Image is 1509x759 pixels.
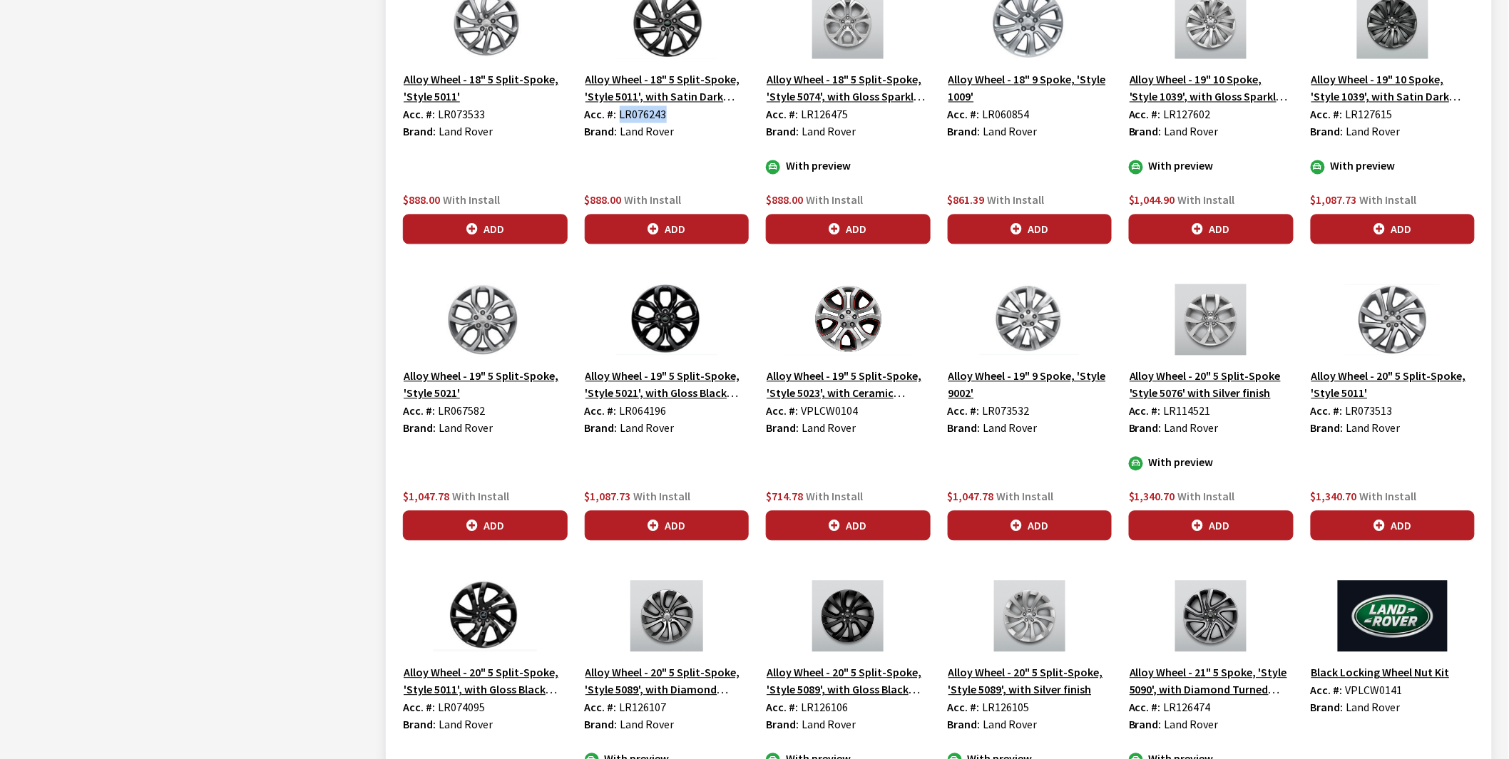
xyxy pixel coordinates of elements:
label: Brand: [766,123,799,140]
img: Image for Alloy Wheel - 20&quot; 5 Split-Spoke, &#39;Style 5011&#39; [1311,284,1475,355]
span: $888.00 [403,192,440,207]
span: LR114521 [1164,403,1211,418]
button: Alloy Wheel - 19" 5 Split-Spoke, 'Style 5023', with Ceramic Polished finish and Red Pinstripe [766,366,931,402]
div: With preview [766,157,931,174]
span: $861.39 [948,192,985,207]
label: Brand: [585,419,618,436]
label: Brand: [948,419,981,436]
button: Alloy Wheel - 20" 5 Split-Spoke, 'Style 5089', with Gloss Black finish [766,663,931,698]
span: Land Rover [620,420,675,435]
span: With Install [1178,489,1235,503]
img: Image for Alloy Wheel - 20&quot; 5 Split-Spoke, &#39;Style 5089&#39;, with Silver finish [948,580,1112,651]
span: $1,087.73 [1311,192,1357,207]
button: Add [766,510,931,540]
button: Alloy Wheel - 18" 9 Spoke, 'Style 1009' [948,70,1112,105]
span: Land Rover [1346,700,1401,714]
button: Alloy Wheel - 19" 10 Spoke, 'Style 1039', with Gloss Sparkle Silver finish [1129,70,1294,105]
span: Land Rover [439,717,493,731]
button: Alloy Wheel - 21" 5 Spoke, 'Style 5090', with Diamond Turned finish [1129,663,1294,698]
img: Image for Alloy Wheel - 20&quot; 5 Split-Spoke, &#39;Style 5011&#39;, with Gloss Black finish [403,580,568,651]
button: Add [585,214,750,244]
span: Land Rover [983,124,1038,138]
label: Brand: [1311,123,1344,140]
img: Image for Alloy Wheel - 19&quot; 5 Split-Spoke, &#39;Style 5021&#39;, with Gloss Black finish [585,284,750,355]
span: $1,047.78 [403,489,449,503]
span: Land Rover [802,420,856,435]
button: Black Locking Wheel Nut Kit [1311,663,1451,681]
span: With Install [634,489,691,503]
label: Acc. #: [585,402,617,419]
label: Brand: [403,419,436,436]
label: Acc. #: [766,402,798,419]
span: Land Rover [1346,124,1401,138]
label: Acc. #: [1129,402,1161,419]
label: Brand: [1311,419,1344,436]
img: Image for Alloy Wheel - 19&quot; 9 Spoke, &#39;Style 9002&#39; [948,284,1112,355]
button: Alloy Wheel - 20" 5 Split-Spoke, 'Style 5089', with Diamond Turned finish [585,663,750,698]
span: LR074095 [438,700,485,714]
img: Image for Alloy Wheel - 21&quot; 5 Spoke, &#39;Style 5090&#39;, with Diamond Turned finish [1129,580,1294,651]
span: Land Rover [983,717,1038,731]
button: Alloy Wheel - 19" 10 Spoke, 'Style 1039', with Satin Dark Grey finish [1311,70,1475,105]
button: Add [1129,510,1294,540]
span: VPLCW0141 [1346,683,1403,697]
span: With Install [1360,489,1417,503]
span: LR067582 [438,403,485,418]
img: Image for Alloy Wheel - 20&quot; 5 Split-Spoke &#39;Style 5076&#39; with Silver finish [1129,284,1294,355]
span: With Install [1360,192,1417,207]
span: Land Rover [439,420,493,435]
span: LR064196 [620,403,667,418]
span: Land Rover [1165,717,1219,731]
img: Image for Alloy Wheel - 20&quot; 5 Split-Spoke, &#39;Style 5089&#39;, with Diamond Turned finish [585,580,750,651]
span: $1,044.90 [1129,192,1175,207]
span: LR076243 [620,107,667,121]
label: Brand: [948,123,981,140]
label: Acc. #: [403,698,435,716]
button: Add [403,510,568,540]
span: Land Rover [802,124,856,138]
span: $1,087.73 [585,489,631,503]
span: Land Rover [620,124,675,138]
span: LR126475 [801,107,848,121]
button: Alloy Wheel - 18" 5 Split-Spoke, 'Style 5011' [403,70,568,105]
span: $888.00 [766,192,803,207]
button: Alloy Wheel - 20" 5 Split-Spoke, 'Style 5011', with Gloss Black finish [403,663,568,698]
label: Acc. #: [766,105,798,123]
label: Acc. #: [766,698,798,716]
label: Brand: [585,716,618,733]
span: With Install [988,192,1045,207]
span: LR127615 [1346,107,1393,121]
label: Brand: [766,419,799,436]
button: Add [585,510,750,540]
label: Brand: [766,716,799,733]
label: Acc. #: [948,105,980,123]
label: Acc. #: [1129,105,1161,123]
label: Brand: [403,123,436,140]
button: Alloy Wheel - 19" 5 Split-Spoke, 'Style 5021' [403,366,568,402]
div: With preview [1129,453,1294,470]
label: Brand: [403,716,436,733]
span: With Install [1178,192,1235,207]
button: Add [948,214,1112,244]
button: Alloy Wheel - 20" 5 Split-Spoke, 'Style 5011' [1311,366,1475,402]
span: $1,340.70 [1311,489,1357,503]
button: Alloy Wheel - 18" 5 Split-Spoke, 'Style 5011', with Satin Dark Grey finish [585,70,750,105]
span: $714.78 [766,489,803,503]
span: VPLCW0104 [801,403,858,418]
label: Acc. #: [585,698,617,716]
img: Image for Alloy Wheel - 20&quot; 5 Split-Spoke, &#39;Style 5089&#39;, with Gloss Black finish [766,580,931,651]
span: Land Rover [983,420,1038,435]
button: Add [1311,510,1475,540]
button: Alloy Wheel - 19" 5 Split-Spoke, 'Style 5021', with Gloss Black finish [585,366,750,402]
img: Image for Alloy Wheel - 19&quot; 5 Split-Spoke, &#39;Style 5021&#39; [403,284,568,355]
span: With Install [806,489,863,503]
label: Acc. #: [948,698,980,716]
button: Add [403,214,568,244]
label: Acc. #: [948,402,980,419]
span: Land Rover [620,717,675,731]
label: Acc. #: [403,402,435,419]
span: LR126107 [620,700,667,714]
img: Image for Black Locking Wheel Nut Kit [1311,580,1475,651]
span: Land Rover [802,717,856,731]
span: With Install [806,192,863,207]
